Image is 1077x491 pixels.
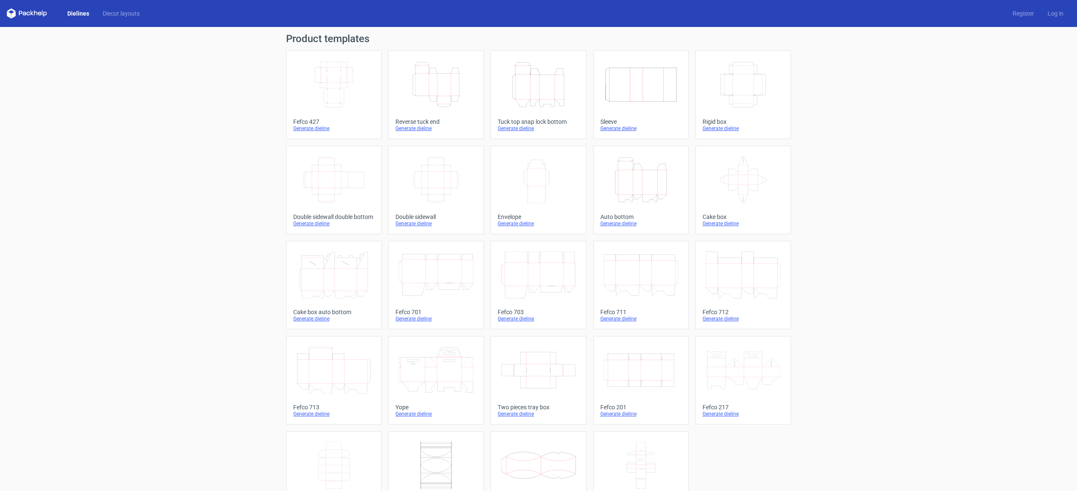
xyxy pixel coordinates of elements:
div: Fefco 711 [600,309,682,315]
div: Envelope [498,213,579,220]
a: SleeveGenerate dieline [593,51,689,139]
div: Double sidewall [395,213,477,220]
a: Fefco 201Generate dieline [593,336,689,424]
div: Generate dieline [395,411,477,417]
div: Generate dieline [293,220,374,227]
div: Tuck top snap lock bottom [498,118,579,125]
div: Generate dieline [498,125,579,132]
div: Fefco 701 [395,309,477,315]
div: Generate dieline [293,315,374,322]
a: Fefco 712Generate dieline [695,241,791,329]
div: Rigid box [703,118,784,125]
a: Fefco 217Generate dieline [695,336,791,424]
div: Generate dieline [395,125,477,132]
a: Double sidewallGenerate dieline [388,146,484,234]
div: Double sidewall double bottom [293,213,374,220]
a: Rigid boxGenerate dieline [695,51,791,139]
div: Cake box [703,213,784,220]
div: Generate dieline [703,411,784,417]
div: Auto bottom [600,213,682,220]
a: Fefco 427Generate dieline [286,51,382,139]
div: Generate dieline [498,220,579,227]
div: Generate dieline [600,220,682,227]
a: Fefco 711Generate dieline [593,241,689,329]
h1: Product templates [286,34,791,44]
div: Generate dieline [498,411,579,417]
div: Yope [395,404,477,411]
a: Fefco 703Generate dieline [491,241,586,329]
div: Generate dieline [703,125,784,132]
a: Cake boxGenerate dieline [695,146,791,234]
div: Generate dieline [600,125,682,132]
a: Auto bottomGenerate dieline [593,146,689,234]
div: Generate dieline [703,220,784,227]
div: Generate dieline [600,411,682,417]
a: Cake box auto bottomGenerate dieline [286,241,382,329]
div: Fefco 713 [293,404,374,411]
div: Fefco 201 [600,404,682,411]
a: EnvelopeGenerate dieline [491,146,586,234]
a: Reverse tuck endGenerate dieline [388,51,484,139]
a: YopeGenerate dieline [388,336,484,424]
div: Generate dieline [703,315,784,322]
div: Fefco 703 [498,309,579,315]
a: Double sidewall double bottomGenerate dieline [286,146,382,234]
a: Diecut layouts [96,9,146,18]
div: Fefco 217 [703,404,784,411]
div: Generate dieline [293,125,374,132]
a: Fefco 713Generate dieline [286,336,382,424]
div: Two pieces tray box [498,404,579,411]
div: Generate dieline [395,220,477,227]
a: Dielines [61,9,96,18]
a: Fefco 701Generate dieline [388,241,484,329]
div: Fefco 427 [293,118,374,125]
div: Fefco 712 [703,309,784,315]
div: Generate dieline [293,411,374,417]
div: Generate dieline [498,315,579,322]
div: Generate dieline [395,315,477,322]
a: Two pieces tray boxGenerate dieline [491,336,586,424]
a: Log in [1041,9,1070,18]
a: Register [1006,9,1041,18]
div: Sleeve [600,118,682,125]
div: Generate dieline [600,315,682,322]
a: Tuck top snap lock bottomGenerate dieline [491,51,586,139]
div: Reverse tuck end [395,118,477,125]
div: Cake box auto bottom [293,309,374,315]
